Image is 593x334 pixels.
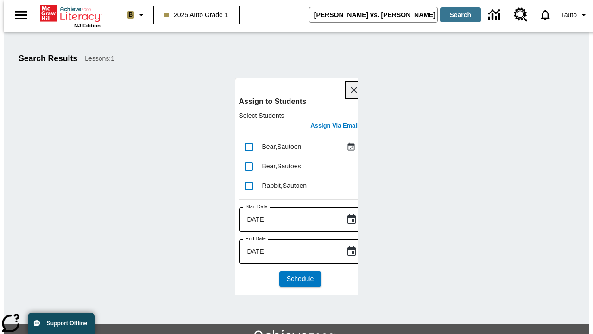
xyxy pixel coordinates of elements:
[440,7,481,22] button: Search
[561,10,577,20] span: Tauto
[239,207,339,232] input: MMMM-DD-YYYY
[342,210,361,229] button: Choose date, selected date is Sep 15, 2025
[310,121,359,131] h6: Assign Via Email
[557,6,593,23] button: Profile/Settings
[287,274,314,284] span: Schedule
[123,6,151,23] button: Boost Class color is light brown. Change class color
[164,10,228,20] span: 2025 Auto Grade 1
[262,162,301,170] span: Bear , Sautoes
[28,313,95,334] button: Support Offline
[262,182,307,189] span: Rabbit , Sautoen
[309,7,437,22] input: search field
[262,161,358,171] div: Bear, Sautoes
[279,271,321,287] button: Schedule
[40,4,101,23] a: Home
[342,242,361,261] button: Choose date, selected date is Sep 15, 2025
[308,120,361,134] button: Assign Via Email
[508,2,533,27] a: Resource Center, Will open in new tab
[47,320,87,327] span: Support Offline
[346,82,362,98] button: Close
[74,23,101,28] span: NJ Edition
[128,9,133,20] span: B
[262,143,302,150] span: Bear , Sautoen
[533,3,557,27] a: Notifications
[85,54,114,64] span: Lessons : 1
[483,2,508,28] a: Data Center
[235,78,358,295] div: lesson details
[239,111,362,120] p: Select Students
[239,239,339,264] input: MMMM-DD-YYYY
[40,3,101,28] div: Home
[246,235,266,242] label: End Date
[344,140,358,154] button: Assigned Sep 13 to Sep 13
[262,142,344,152] div: Bear, Sautoen
[246,203,267,210] label: Start Date
[19,54,77,64] h1: Search Results
[7,1,35,29] button: Open side menu
[262,181,358,191] div: Rabbit, Sautoen
[239,95,362,108] h6: Assign to Students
